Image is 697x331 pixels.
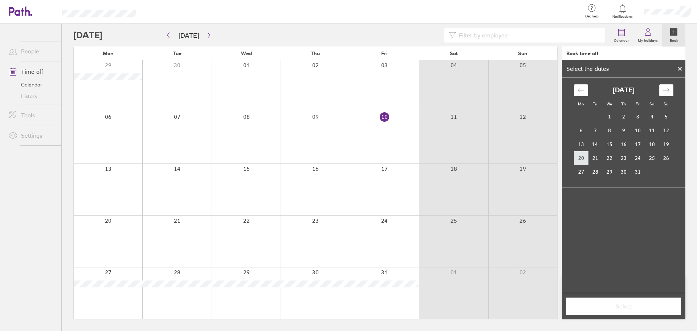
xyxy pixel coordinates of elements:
span: Thu [311,51,320,56]
a: Calendar [3,79,61,90]
td: Thursday, October 30, 2025 [616,165,631,179]
div: Select the dates [562,65,613,72]
span: Sat [450,51,458,56]
small: Sa [649,101,654,106]
td: Saturday, October 18, 2025 [645,137,659,151]
span: Mon [103,51,114,56]
a: Time off [3,64,61,79]
td: Monday, October 13, 2025 [574,137,588,151]
td: Wednesday, October 8, 2025 [602,124,616,137]
td: Friday, October 17, 2025 [631,137,645,151]
span: Select [571,303,676,310]
small: Fr [636,101,639,106]
a: My holidays [633,24,662,47]
span: Wed [241,51,252,56]
td: Thursday, October 23, 2025 [616,151,631,165]
td: Saturday, October 25, 2025 [645,151,659,165]
td: Friday, October 31, 2025 [631,165,645,179]
td: Monday, October 6, 2025 [574,124,588,137]
td: Sunday, October 5, 2025 [659,110,673,124]
span: Get help [580,14,604,19]
td: Thursday, October 9, 2025 [616,124,631,137]
td: Monday, October 20, 2025 [574,151,588,165]
a: Book [662,24,685,47]
small: Su [664,101,668,106]
span: Notifications [611,15,635,19]
a: History [3,90,61,102]
td: Tuesday, October 21, 2025 [588,151,602,165]
td: Tuesday, October 7, 2025 [588,124,602,137]
td: Thursday, October 2, 2025 [616,110,631,124]
td: Sunday, October 26, 2025 [659,151,673,165]
td: Friday, October 24, 2025 [631,151,645,165]
td: Tuesday, October 28, 2025 [588,165,602,179]
td: Wednesday, October 15, 2025 [602,137,616,151]
td: Wednesday, October 29, 2025 [602,165,616,179]
label: Book [665,36,682,43]
a: Calendar [610,24,633,47]
input: Filter by employee [456,28,601,42]
small: Tu [593,101,597,106]
span: Tue [173,51,182,56]
td: Friday, October 10, 2025 [631,124,645,137]
td: Saturday, October 4, 2025 [645,110,659,124]
div: Move backward to switch to the previous month. [574,84,588,96]
td: Tuesday, October 14, 2025 [588,137,602,151]
a: Notifications [611,4,635,19]
td: Wednesday, October 22, 2025 [602,151,616,165]
strong: [DATE] [613,86,635,94]
a: People [3,44,61,58]
small: Th [621,101,626,106]
td: Sunday, October 19, 2025 [659,137,673,151]
td: Thursday, October 16, 2025 [616,137,631,151]
span: Fri [381,51,388,56]
a: Settings [3,128,61,143]
a: Tools [3,108,61,122]
span: Sun [518,51,527,56]
small: We [607,101,612,106]
label: My holidays [633,36,662,43]
td: Saturday, October 11, 2025 [645,124,659,137]
div: Calendar [566,78,681,187]
div: Book time off [566,51,599,56]
td: Monday, October 27, 2025 [574,165,588,179]
div: Move forward to switch to the next month. [659,84,673,96]
td: Sunday, October 12, 2025 [659,124,673,137]
td: Friday, October 3, 2025 [631,110,645,124]
td: Wednesday, October 1, 2025 [602,110,616,124]
label: Calendar [610,36,633,43]
small: Mo [578,101,584,106]
button: [DATE] [173,29,205,41]
button: Select [566,298,681,315]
